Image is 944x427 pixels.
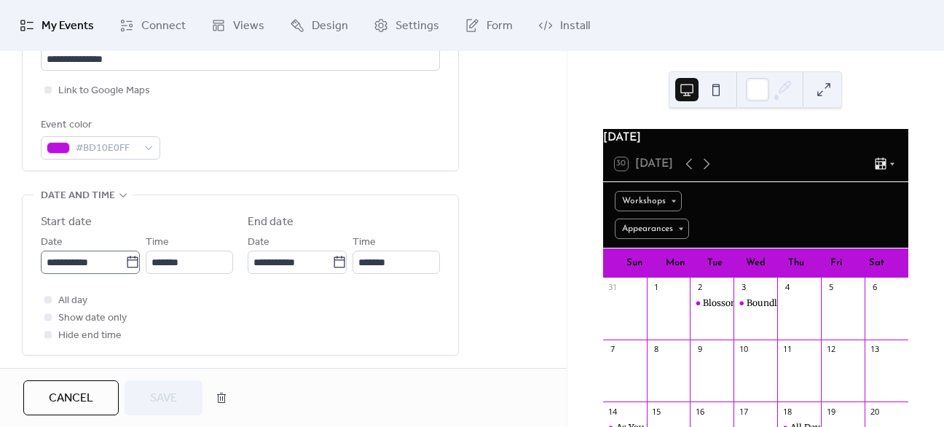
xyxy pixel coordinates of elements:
div: Wed [736,248,776,278]
span: Design [312,17,348,35]
div: 19 [825,406,836,417]
span: Date [41,234,63,251]
span: Time [146,234,169,251]
div: 11 [782,344,792,355]
span: Show date only [58,310,127,327]
a: Connect [109,6,197,45]
div: Event color [41,117,157,134]
span: #BD10E0FF [76,140,137,157]
div: Sat [857,248,897,278]
div: 18 [782,406,792,417]
div: 17 [738,406,749,417]
div: 5 [825,282,836,293]
div: 6 [869,282,880,293]
div: Blossoming with Sissification [703,297,830,310]
div: Boundless Creativity: Innovative Ways to Use Rope in Play [733,297,777,310]
a: Views [200,6,275,45]
span: My Events [42,17,94,35]
div: 31 [607,282,618,293]
div: 16 [694,406,705,417]
div: Tue [695,248,735,278]
span: Install [560,17,590,35]
div: 14 [607,406,618,417]
a: Form [454,6,524,45]
div: Fri [816,248,856,278]
span: Views [233,17,264,35]
span: Connect [141,17,186,35]
div: 12 [825,344,836,355]
span: Link to Google Maps [58,82,150,100]
span: Form [487,17,513,35]
div: 20 [869,406,880,417]
div: Thu [776,248,816,278]
div: 3 [738,282,749,293]
div: 4 [782,282,792,293]
a: My Events [9,6,105,45]
div: Start date [41,213,92,231]
div: 9 [694,344,705,355]
a: Settings [363,6,450,45]
span: Date and time [41,187,115,205]
div: 2 [694,282,705,293]
div: 7 [607,344,618,355]
div: 15 [651,406,662,417]
span: Hide end time [58,327,122,345]
span: All day [58,292,87,310]
div: 1 [651,282,662,293]
span: Date [248,234,270,251]
div: [DATE] [603,129,908,146]
span: Time [353,234,376,251]
div: Blossoming with Sissification [690,297,733,310]
div: Sun [615,248,655,278]
button: Cancel [23,380,119,415]
div: Mon [655,248,695,278]
span: Settings [396,17,439,35]
a: Install [527,6,601,45]
div: 10 [738,344,749,355]
div: 8 [651,344,662,355]
span: Cancel [49,390,93,407]
a: Design [279,6,359,45]
div: 13 [869,344,880,355]
div: End date [248,213,294,231]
